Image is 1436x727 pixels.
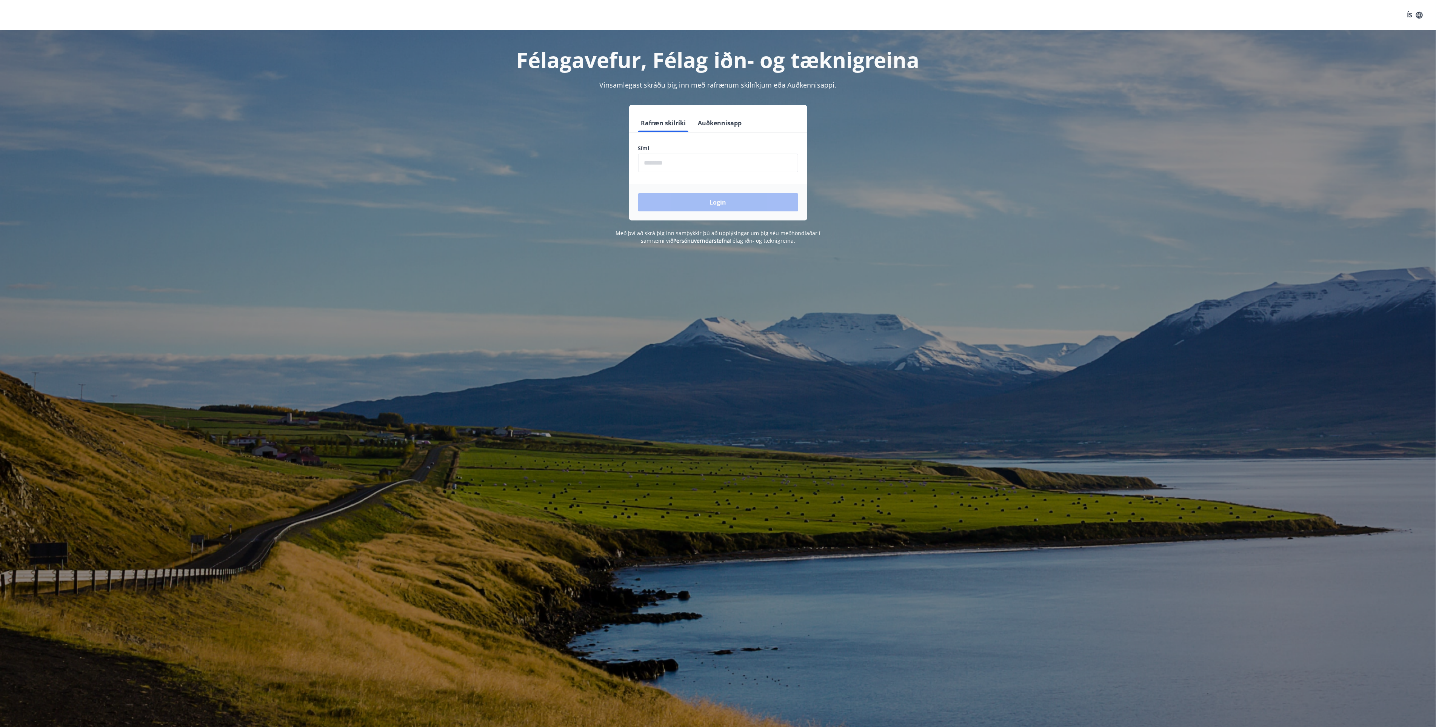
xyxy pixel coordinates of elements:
[600,80,837,89] span: Vinsamlegast skráðu þig inn með rafrænum skilríkjum eða Auðkennisappi.
[1403,8,1427,22] button: ÍS
[695,114,745,132] button: Auðkennisapp
[673,237,730,244] a: Persónuverndarstefna
[456,45,981,74] h1: Félagavefur, Félag iðn- og tæknigreina
[638,145,798,152] label: Sími
[638,114,689,132] button: Rafræn skilríki
[616,229,820,244] span: Með því að skrá þig inn samþykkir þú að upplýsingar um þig séu meðhöndlaðar í samræmi við Félag i...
